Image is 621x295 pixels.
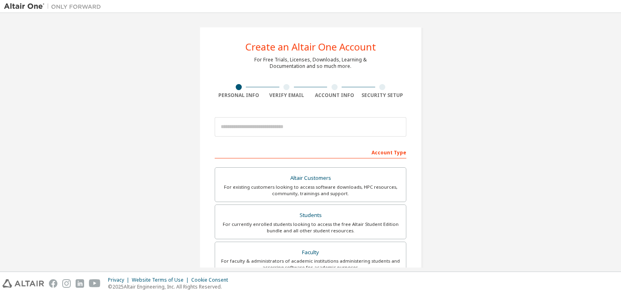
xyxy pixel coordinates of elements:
div: For Free Trials, Licenses, Downloads, Learning & Documentation and so much more. [254,57,367,70]
div: Website Terms of Use [132,277,191,283]
img: instagram.svg [62,279,71,288]
img: linkedin.svg [76,279,84,288]
div: Cookie Consent [191,277,233,283]
img: facebook.svg [49,279,57,288]
img: youtube.svg [89,279,101,288]
div: Verify Email [263,92,311,99]
div: Altair Customers [220,173,401,184]
div: Faculty [220,247,401,258]
div: Account Type [215,145,406,158]
div: Personal Info [215,92,263,99]
div: Account Info [310,92,359,99]
img: Altair One [4,2,105,11]
div: Students [220,210,401,221]
div: For currently enrolled students looking to access the free Altair Student Edition bundle and all ... [220,221,401,234]
div: Create an Altair One Account [245,42,376,52]
div: Security Setup [359,92,407,99]
div: For existing customers looking to access software downloads, HPC resources, community, trainings ... [220,184,401,197]
div: For faculty & administrators of academic institutions administering students and accessing softwa... [220,258,401,271]
img: altair_logo.svg [2,279,44,288]
div: Privacy [108,277,132,283]
p: © 2025 Altair Engineering, Inc. All Rights Reserved. [108,283,233,290]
